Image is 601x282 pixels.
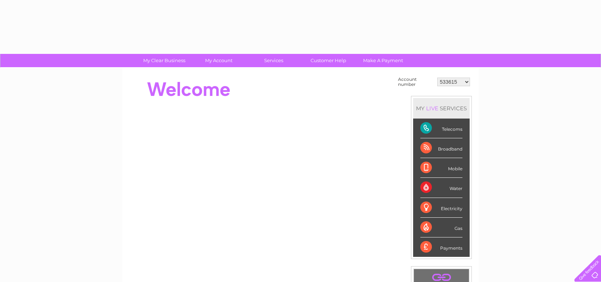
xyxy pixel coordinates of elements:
[299,54,358,67] a: Customer Help
[420,198,462,218] div: Electricity
[396,75,435,89] td: Account number
[420,218,462,237] div: Gas
[353,54,413,67] a: Make A Payment
[420,178,462,198] div: Water
[420,158,462,178] div: Mobile
[420,119,462,138] div: Telecoms
[420,138,462,158] div: Broadband
[244,54,303,67] a: Services
[135,54,194,67] a: My Clear Business
[189,54,249,67] a: My Account
[425,105,440,112] div: LIVE
[420,237,462,257] div: Payments
[413,98,470,119] div: MY SERVICES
